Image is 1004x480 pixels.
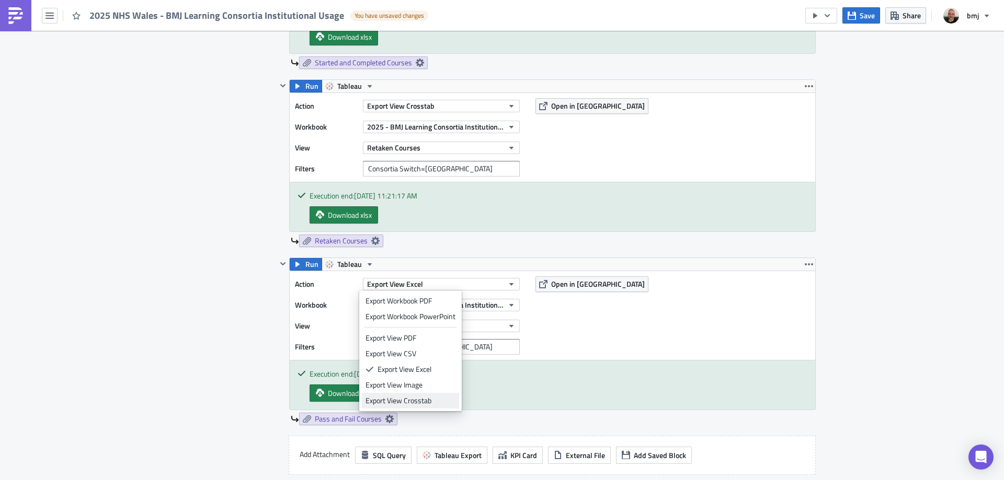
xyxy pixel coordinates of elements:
button: Tableau [322,258,378,271]
label: View [295,140,358,156]
span: Pass and Fail Courses [315,414,382,424]
span: Started and Completed Courses [315,58,412,67]
button: Open in [GEOGRAPHIC_DATA] [535,98,648,114]
span: Add Saved Block [634,450,686,461]
div: Export View CSV [366,348,455,359]
button: SQL Query [355,447,412,464]
span: Tableau [337,258,362,271]
span: Run [305,258,318,271]
button: Hide content [277,257,289,270]
button: Export View Excel [363,278,520,290]
button: Save [842,7,880,24]
button: Hide content [277,79,289,92]
div: Export View PDF [366,333,455,343]
div: Export View Excel [378,364,455,374]
a: Download xlsx [310,384,378,402]
a: Retaken Courses [299,235,383,247]
button: Tableau [322,80,378,92]
span: Run [305,80,318,92]
span: Retaken Courses [367,142,420,153]
label: Workbook [295,297,358,313]
span: Share [903,10,921,21]
span: SQL Query [373,450,406,461]
button: Open in [GEOGRAPHIC_DATA] [535,276,648,292]
span: 2025 - BMJ Learning Consortia Institutional Usage [367,121,504,132]
span: Download xlsx [328,209,372,220]
span: bmj [967,10,979,21]
span: KPI Card [510,450,537,461]
div: Open Intercom Messenger [968,444,994,470]
button: bmj [937,4,996,27]
span: External File [566,450,605,461]
div: Export Workbook PowerPoint [366,311,455,322]
span: Export View Excel [367,278,423,289]
button: Run [290,80,322,92]
div: Export View Crosstab [366,395,455,406]
button: KPI Card [493,447,543,464]
img: PushMetrics [7,7,24,24]
span: Tableau Export [435,450,482,461]
a: Download xlsx [310,206,378,224]
button: Tableau Export [417,447,487,464]
label: Action [295,276,358,292]
span: Tableau [337,80,362,92]
div: Execution end: [DATE] 11:21:17 AM [310,368,807,379]
button: 2025 - BMJ Learning Consortia Institutional Usage [363,121,520,133]
span: You have unsaved changes [355,11,424,20]
span: Open in [GEOGRAPHIC_DATA] [551,100,645,111]
button: Export View Crosstab [363,100,520,112]
a: Pass and Fail Courses [299,413,397,425]
span: Open in [GEOGRAPHIC_DATA] [551,278,645,289]
label: View [295,318,358,334]
label: Workbook [295,119,358,135]
label: Filters [295,339,358,355]
div: Execution end: [DATE] 11:21:17 AM [310,190,807,201]
a: Started and Completed Courses [299,56,428,69]
span: Export View Crosstab [367,100,435,111]
a: Download xlsx [310,28,378,45]
label: Filters [295,161,358,177]
button: Add Saved Block [616,447,692,464]
label: Action [295,98,358,114]
input: Filter1=Value1&... [363,161,520,177]
div: Export View Image [366,380,455,390]
button: Share [885,7,926,24]
span: Download xlsx [328,31,372,42]
button: Retaken Courses [363,142,520,154]
span: Download xlsx [328,388,372,399]
label: Add Attachment [300,447,350,462]
span: Save [860,10,875,21]
div: Export Workbook PDF [366,296,455,306]
body: Rich Text Area. Press ALT-0 for help. [4,4,499,13]
img: Avatar [942,7,960,25]
span: Retaken Courses [315,236,368,245]
span: 2025 NHS Wales - BMJ Learning Consortia Institutional Usage [89,9,345,21]
button: External File [548,447,611,464]
button: Run [290,258,322,271]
